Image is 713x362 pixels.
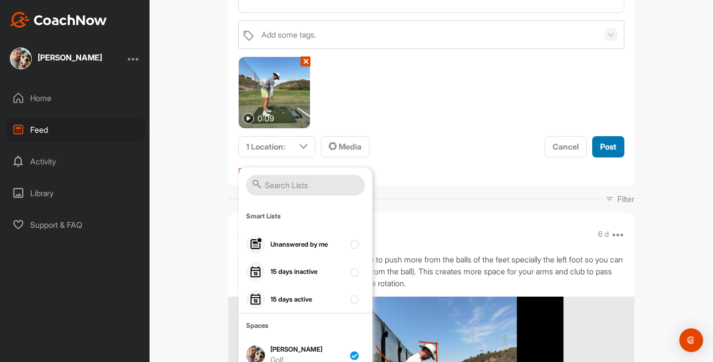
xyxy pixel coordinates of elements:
div: Open Intercom Messenger [679,328,703,352]
div: Feed [5,117,145,142]
div: 15 days inactive [270,267,345,277]
div: Activity [5,149,145,174]
div: [PERSON_NAME] [38,53,102,61]
div: Home [5,86,145,110]
button: Cancel [545,136,587,157]
p: 0:09 [257,112,274,124]
p: 6 d [598,229,609,239]
div: Add some tags. [261,29,316,41]
img: CoachNow [10,12,107,28]
div: 15 days active [270,295,345,305]
div: Library [5,181,145,206]
img: square_38b2c578f672face3b0fb4c149bb3316.jpg [10,48,32,69]
label: Smart Lists [239,211,372,229]
img: thumbnail [239,57,310,128]
button: Post [592,136,624,157]
div: Great backswing [PERSON_NAME], try to push more from the balls of the feet specially the left foo... [238,254,624,289]
img: 15 days active [250,293,261,305]
span: Post [600,142,616,152]
span: Media [329,142,361,152]
button: Media [321,136,369,157]
p: Please select a location [238,165,624,176]
img: 15 days inactive [250,266,261,278]
span: Cancel [553,142,579,152]
div: Support & FAQ [5,212,145,237]
p: 1 Location : [246,141,285,153]
button: ✕ [301,56,310,66]
label: Spaces [239,321,372,338]
p: Filter [617,193,634,205]
div: Unanswered by me [270,240,345,250]
img: play [243,113,254,124]
img: Unanswered by me [250,238,261,250]
input: Search Lists [246,175,365,196]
